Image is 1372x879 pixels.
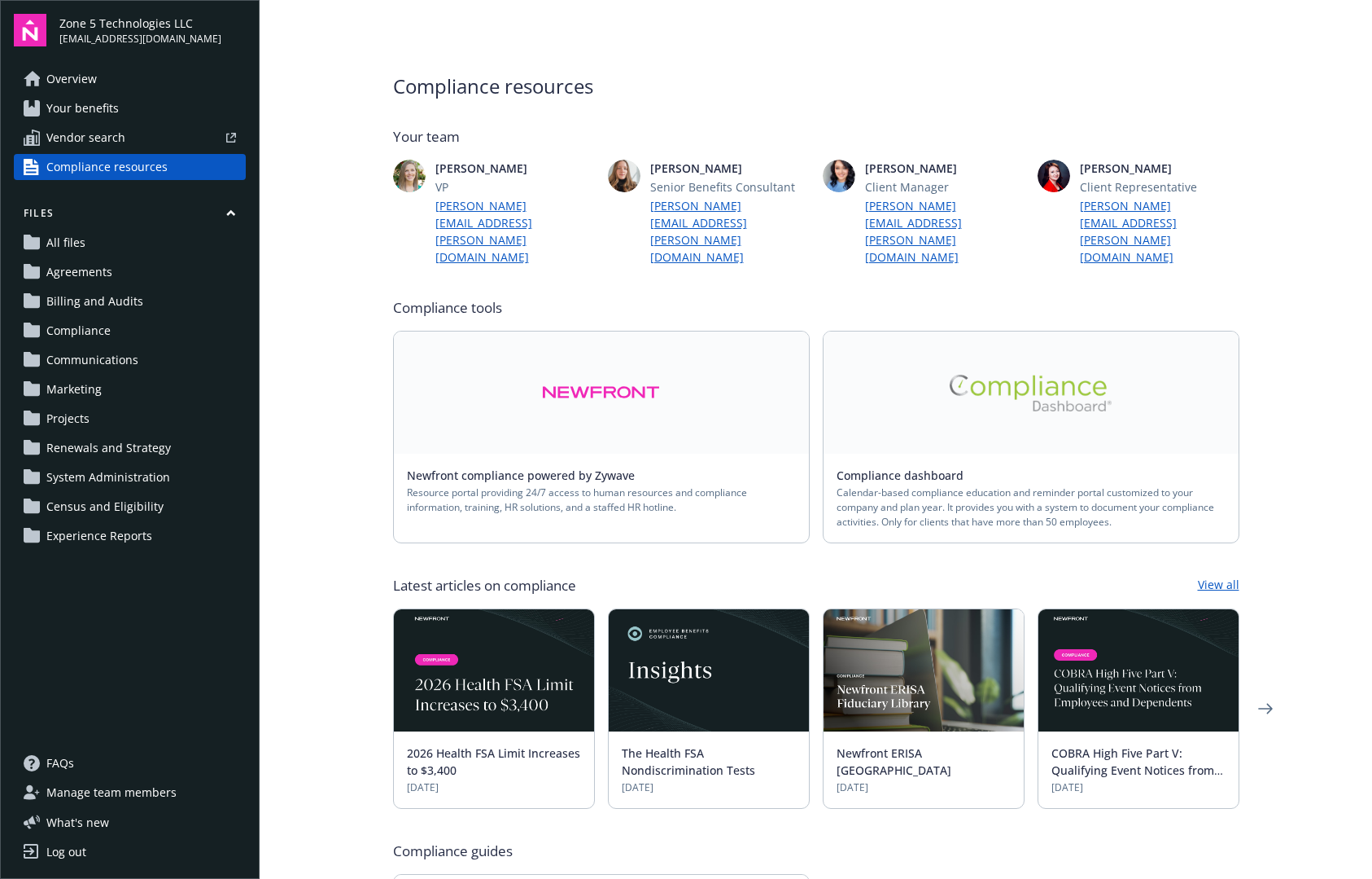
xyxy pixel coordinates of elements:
span: Latest articles on compliance [393,576,576,596]
a: Overview [14,66,246,92]
img: Alt [950,375,1112,411]
a: FAQs [14,750,246,776]
span: Your benefits [46,95,119,121]
a: Vendor search [14,125,246,151]
span: Communications [46,347,138,373]
button: What's new [14,814,135,831]
a: Compliance [14,318,246,344]
span: [PERSON_NAME] [1080,160,1239,177]
a: Billing and Audits [14,288,246,314]
img: photo [393,160,426,192]
a: Marketing [14,376,246,402]
span: Compliance guides [393,842,513,861]
span: Marketing [46,376,102,402]
a: COBRA High Five Part V: Qualifying Event Notices from Employees and Dependents [1051,745,1214,795]
a: Newfront ERISA [GEOGRAPHIC_DATA] [837,745,951,778]
span: Compliance tools [393,298,1239,318]
span: Your team [393,127,1239,147]
a: Alt [824,332,1239,454]
a: [PERSON_NAME][EMAIL_ADDRESS][PERSON_NAME][DOMAIN_NAME] [865,197,1025,266]
a: Communications [14,347,246,373]
span: Agreements [46,259,112,285]
a: The Health FSA Nondiscrimination Tests [622,745,755,778]
a: Agreements [14,259,246,285]
a: Next [1252,696,1278,722]
a: Experience Reports [14,523,246,549]
span: System Administration [46,464,170,490]
img: BLOG+Card Image - Compliance - ERISA Library - 09-26-25.jpg [824,609,1024,732]
span: FAQs [46,750,74,776]
span: Experience Reports [46,523,152,549]
span: Client Manager [865,178,1025,196]
button: Files [14,206,246,226]
img: BLOG-Card Image - Compliance - 2026 Health FSA Limit Increases to $3,400.jpg [394,609,594,732]
a: View all [1198,576,1239,596]
a: [PERSON_NAME][EMAIL_ADDRESS][PERSON_NAME][DOMAIN_NAME] [1080,197,1239,266]
button: Zone 5 Technologies LLC[EMAIL_ADDRESS][DOMAIN_NAME] [59,14,246,46]
span: [PERSON_NAME] [650,160,810,177]
span: Census and Eligibility [46,494,164,520]
span: [EMAIL_ADDRESS][DOMAIN_NAME] [59,32,221,46]
a: System Administration [14,464,246,490]
a: Census and Eligibility [14,494,246,520]
span: Calendar-based compliance education and reminder portal customized to your company and plan year.... [837,486,1226,530]
img: Card Image - EB Compliance Insights.png [609,609,809,732]
a: 2026 Health FSA Limit Increases to $3,400 [407,745,580,778]
span: [DATE] [1051,780,1226,795]
span: All files [46,230,85,256]
div: Log out [46,839,86,865]
a: Renewals and Strategy [14,435,246,461]
span: [DATE] [837,780,1011,795]
span: [DATE] [622,780,796,795]
span: What ' s new [46,814,109,831]
a: Compliance resources [14,154,246,180]
a: Your benefits [14,95,246,121]
a: [PERSON_NAME][EMAIL_ADDRESS][PERSON_NAME][DOMAIN_NAME] [650,197,810,266]
span: Compliance resources [46,154,168,180]
span: Billing and Audits [46,288,143,314]
img: photo [1038,160,1070,192]
span: Manage team members [46,780,177,806]
span: Renewals and Strategy [46,435,171,461]
a: Alt [394,332,809,454]
a: All files [14,230,246,256]
span: VP [435,178,595,196]
img: BLOG-Card Image - Compliance - COBRA High Five Pt 5 - 09-11-25.jpg [1038,609,1239,732]
span: Overview [46,66,97,92]
a: Newfront compliance powered by Zywave [407,468,648,483]
img: navigator-logo.svg [14,14,46,46]
span: Projects [46,406,90,432]
span: Client Representative [1080,178,1239,196]
a: Compliance dashboard [837,468,977,483]
span: Resource portal providing 24/7 access to human resources and compliance information, training, HR... [407,486,796,515]
span: [DATE] [407,780,581,795]
a: Manage team members [14,780,246,806]
img: photo [608,160,640,192]
span: Compliance [46,318,111,344]
span: Vendor search [46,125,125,151]
a: Projects [14,406,246,432]
span: Zone 5 Technologies LLC [59,15,221,32]
a: [PERSON_NAME][EMAIL_ADDRESS][PERSON_NAME][DOMAIN_NAME] [435,197,595,266]
span: [PERSON_NAME] [865,160,1025,177]
span: Senior Benefits Consultant [650,178,810,196]
img: photo [823,160,855,192]
img: Alt [542,374,660,411]
span: [PERSON_NAME] [435,160,595,177]
span: Compliance resources [393,72,1239,101]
